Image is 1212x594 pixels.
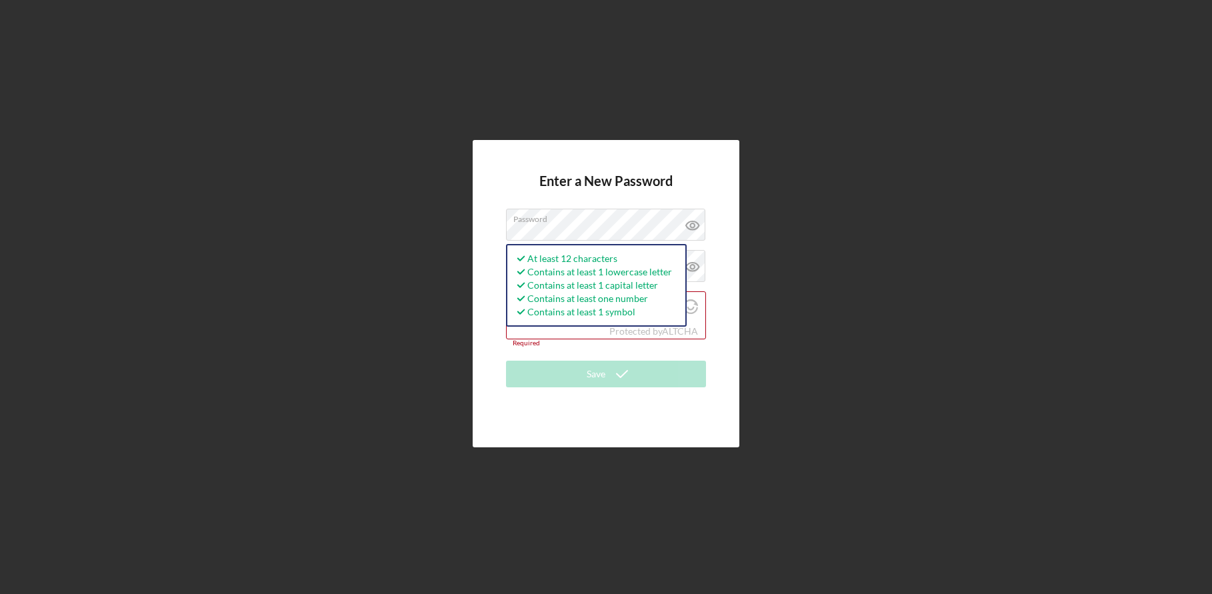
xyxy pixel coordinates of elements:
[506,361,706,387] button: Save
[683,305,698,316] a: Visit Altcha.org
[514,292,672,305] div: Contains at least one number
[539,173,673,209] h4: Enter a New Password
[514,265,672,279] div: Contains at least 1 lowercase letter
[506,339,706,347] div: Required
[587,361,605,387] div: Save
[514,279,672,292] div: Contains at least 1 capital letter
[513,209,705,224] label: Password
[514,305,672,319] div: Contains at least 1 symbol
[609,326,698,337] div: Protected by
[514,252,672,265] div: At least 12 characters
[662,325,698,337] a: Visit Altcha.org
